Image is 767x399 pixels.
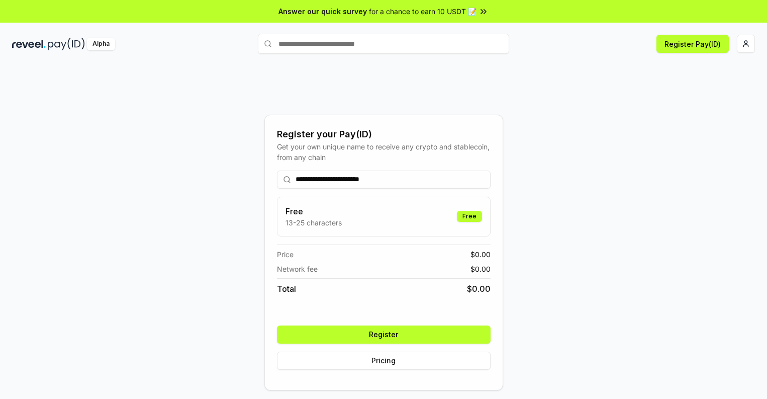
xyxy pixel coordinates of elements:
[12,38,46,50] img: reveel_dark
[277,127,491,141] div: Register your Pay(ID)
[277,264,318,274] span: Network fee
[48,38,85,50] img: pay_id
[87,38,115,50] div: Alpha
[467,283,491,295] span: $ 0.00
[470,249,491,260] span: $ 0.00
[277,283,296,295] span: Total
[277,352,491,370] button: Pricing
[277,326,491,344] button: Register
[277,249,294,260] span: Price
[369,6,476,17] span: for a chance to earn 10 USDT 📝
[277,141,491,163] div: Get your own unique name to receive any crypto and stablecoin, from any chain
[285,205,342,217] h3: Free
[656,35,729,53] button: Register Pay(ID)
[470,264,491,274] span: $ 0.00
[285,217,342,228] p: 13-25 characters
[457,211,482,222] div: Free
[278,6,367,17] span: Answer our quick survey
